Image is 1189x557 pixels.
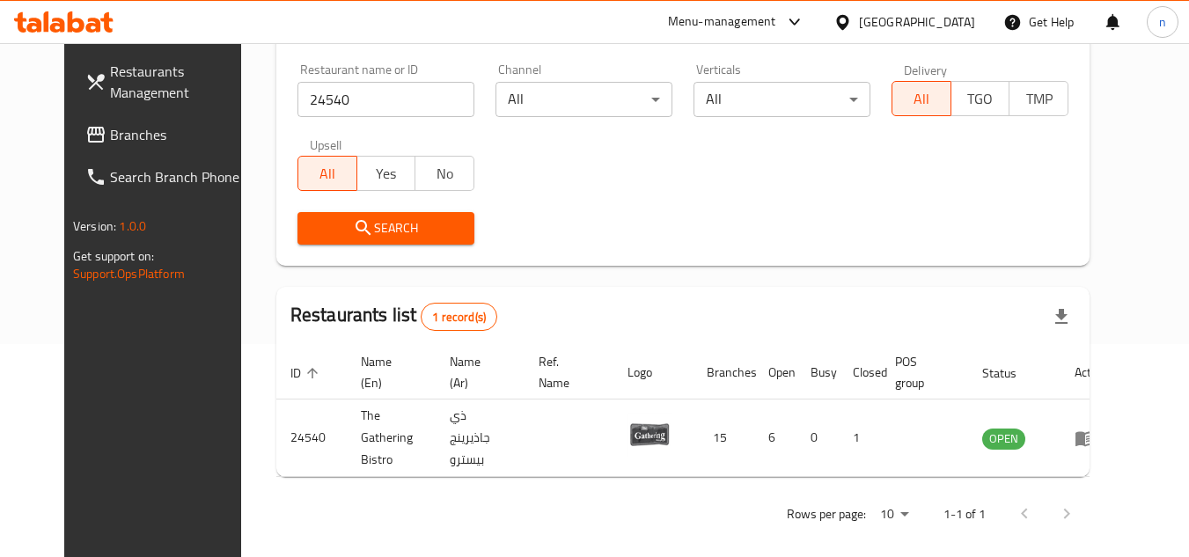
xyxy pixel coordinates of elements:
input: Search for restaurant name or ID.. [297,82,474,117]
td: 1 [839,399,881,477]
h2: Restaurant search [297,21,1068,48]
th: Branches [693,346,754,399]
span: No [422,161,467,187]
div: Rows per page: [873,502,915,528]
td: The Gathering Bistro [347,399,436,477]
span: All [899,86,944,112]
td: 6 [754,399,796,477]
td: ذي جاذيرينج بيسترو [436,399,525,477]
span: All [305,161,350,187]
td: 24540 [276,399,347,477]
div: All [495,82,672,117]
span: 1.0.0 [119,215,146,238]
p: 1-1 of 1 [943,503,986,525]
a: Restaurants Management [71,50,263,114]
a: Search Branch Phone [71,156,263,198]
td: 15 [693,399,754,477]
p: Rows per page: [787,503,866,525]
h2: Restaurants list [290,302,497,331]
span: Yes [364,161,409,187]
div: Menu-management [668,11,776,33]
button: All [892,81,951,116]
div: [GEOGRAPHIC_DATA] [859,12,975,32]
span: Get support on: [73,245,154,268]
a: Support.OpsPlatform [73,262,185,285]
span: TMP [1017,86,1061,112]
span: Ref. Name [539,351,592,393]
span: TGO [958,86,1003,112]
th: Closed [839,346,881,399]
span: Name (Ar) [450,351,503,393]
th: Action [1061,346,1121,399]
img: The Gathering Bistro [628,413,672,457]
button: TGO [950,81,1010,116]
button: Search [297,212,474,245]
button: No [415,156,474,191]
th: Open [754,346,796,399]
span: Name (En) [361,351,415,393]
span: Branches [110,124,249,145]
span: n [1159,12,1166,32]
table: enhanced table [276,346,1121,477]
button: Yes [356,156,416,191]
th: Busy [796,346,839,399]
span: Restaurants Management [110,61,249,103]
th: Logo [613,346,693,399]
span: 1 record(s) [422,309,496,326]
span: Status [982,363,1039,384]
td: 0 [796,399,839,477]
label: Upsell [310,138,342,150]
div: Menu [1075,428,1107,449]
label: Delivery [904,63,948,76]
div: All [694,82,870,117]
a: Branches [71,114,263,156]
span: OPEN [982,429,1025,449]
div: Total records count [421,303,497,331]
div: OPEN [982,429,1025,450]
span: Search Branch Phone [110,166,249,187]
div: Export file [1040,296,1083,338]
button: TMP [1009,81,1068,116]
span: Search [312,217,460,239]
span: ID [290,363,324,384]
span: POS group [895,351,947,393]
button: All [297,156,357,191]
span: Version: [73,215,116,238]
